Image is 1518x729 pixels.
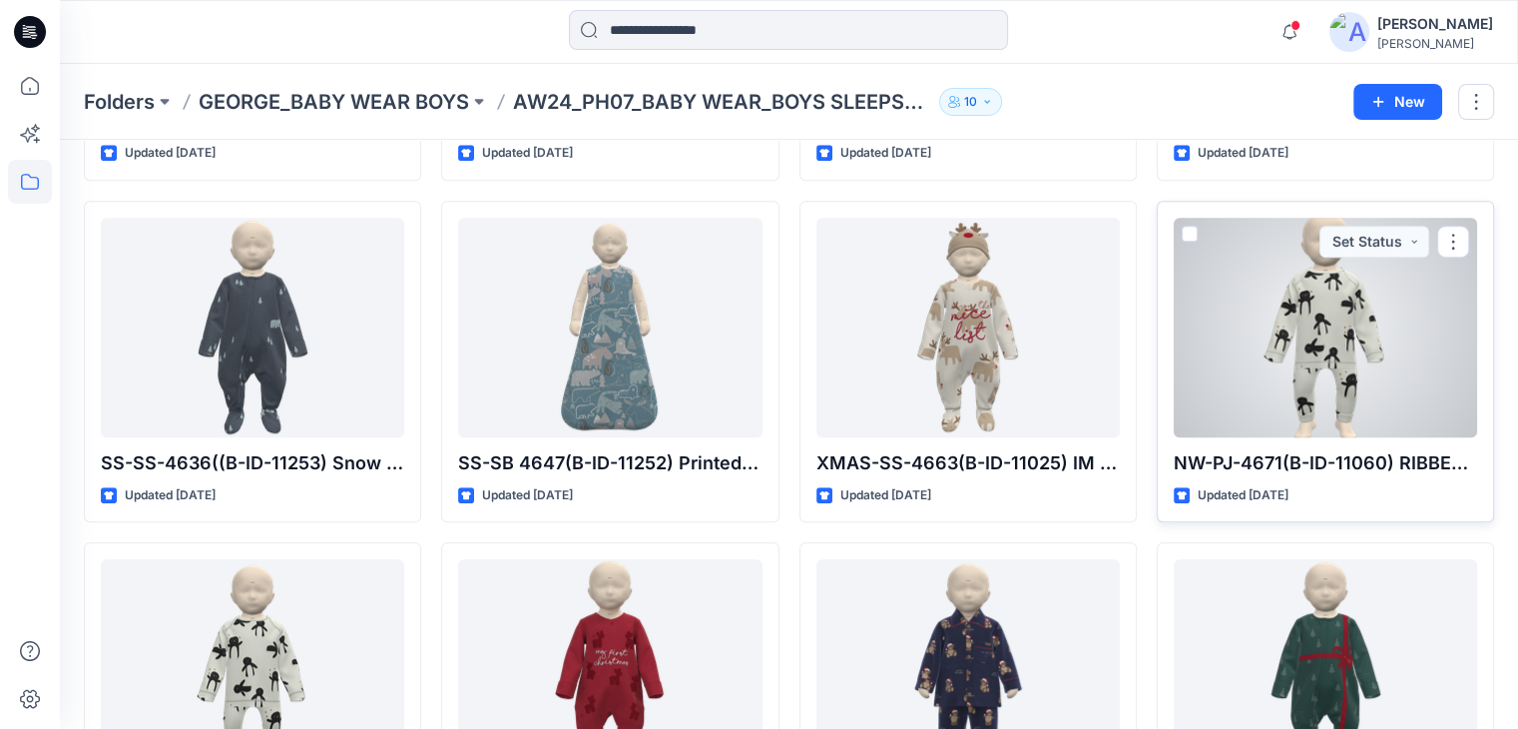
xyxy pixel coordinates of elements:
[482,485,573,506] p: Updated [DATE]
[101,449,404,477] p: SS-SS-4636((B-ID-11253) Snow Scape 4PK Sleepsuits
[816,218,1120,437] a: XMAS-SS-4663(B-ID-11025) IM ON THE NICE LIST SLEEPSUIT AND HAT SET
[939,88,1002,116] button: 10
[1174,218,1477,437] a: NW-PJ-4671(B-ID-11060) RIBBED PJ SET-COMMENTS 1
[84,88,155,116] a: Folders
[1329,12,1369,52] img: avatar
[513,88,931,116] p: AW24_PH07_BABY WEAR_BOYS SLEEPSUITS
[840,485,931,506] p: Updated [DATE]
[199,88,469,116] a: GEORGE_BABY WEAR BOYS
[458,218,761,437] a: SS-SB 4647(B-ID-11252) Printed Interlock Sleeping Bag
[482,143,573,164] p: Updated [DATE]
[964,91,977,113] p: 10
[1198,143,1288,164] p: Updated [DATE]
[101,218,404,437] a: SS-SS-4636((B-ID-11253) Snow Scape 4PK Sleepsuits
[125,143,216,164] p: Updated [DATE]
[1198,485,1288,506] p: Updated [DATE]
[125,485,216,506] p: Updated [DATE]
[1377,36,1493,51] div: [PERSON_NAME]
[458,449,761,477] p: SS-SB 4647(B-ID-11252) Printed Interlock Sleeping Bag
[1353,84,1442,120] button: New
[1377,12,1493,36] div: [PERSON_NAME]
[1174,449,1477,477] p: NW-PJ-4671(B-ID-11060) RIBBED PJ SET-COMMENTS 1
[840,143,931,164] p: Updated [DATE]
[816,449,1120,477] p: XMAS-SS-4663(B-ID-11025) IM ON THE NICE LIST SLEEPSUIT AND HAT SET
